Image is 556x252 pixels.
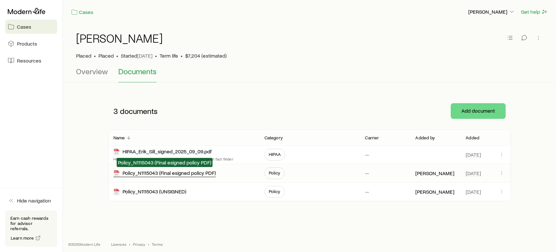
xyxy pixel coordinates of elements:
p: Added [466,135,479,140]
span: • [148,242,149,247]
span: Placed [98,52,114,59]
div: Policy_N1115043 (UNSIGNED) [113,188,186,196]
p: Started [121,52,152,59]
span: [DATE] [466,151,481,158]
span: Products [17,40,37,47]
span: Term life [160,52,178,59]
p: [PERSON_NAME] [415,170,454,176]
p: — [365,189,369,195]
a: Resources [5,53,57,68]
span: Cases [17,23,31,30]
p: Placed [76,52,91,59]
span: • [155,52,157,59]
div: HIPAA_Erik_Sill_signed_2025_09_09.pdf [113,148,212,156]
span: Learn more [11,236,34,240]
span: [DATE] [466,170,481,176]
span: Resources [17,57,41,64]
p: Category [265,135,283,140]
span: 3 [113,106,118,116]
div: Case details tabs [76,67,543,82]
span: • [181,52,183,59]
p: — [365,170,369,176]
p: Added by [415,135,435,140]
a: Terms [152,242,163,247]
p: Name [113,135,125,140]
span: documents [120,106,158,116]
button: Add document [451,103,506,119]
span: • [94,52,96,59]
span: Hide navigation [17,197,51,204]
p: [PERSON_NAME] [468,8,515,15]
button: Get help [521,8,548,16]
button: [PERSON_NAME] [468,8,515,16]
span: Overview [76,67,108,76]
p: © 2025 Modern Life [68,242,101,247]
span: HIPAA [269,152,281,157]
button: Hide navigation [5,193,57,208]
div: Policy_N1115043 (Final esigned policy PDF) [113,170,216,177]
p: — [365,151,369,158]
a: Products [5,36,57,51]
p: Earn cash rewards for advisor referrals. [10,216,52,231]
a: Cases [71,8,94,16]
span: • [129,242,130,247]
span: Documents [118,67,157,76]
span: Policy [269,170,280,175]
a: Cases [5,20,57,34]
div: Earn cash rewards for advisor referrals.Learn more [5,210,57,247]
a: Licenses [111,242,126,247]
p: HIPAA Document signed by client submitted through client fact finder [113,156,233,161]
a: Privacy [133,242,145,247]
h1: [PERSON_NAME] [76,32,163,45]
span: [DATE] [137,52,152,59]
span: [DATE] [466,189,481,195]
span: Policy [269,189,280,194]
span: $7,204 (estimated) [185,52,226,59]
span: • [116,52,118,59]
p: [PERSON_NAME] [415,189,454,195]
p: Carrier [365,135,379,140]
